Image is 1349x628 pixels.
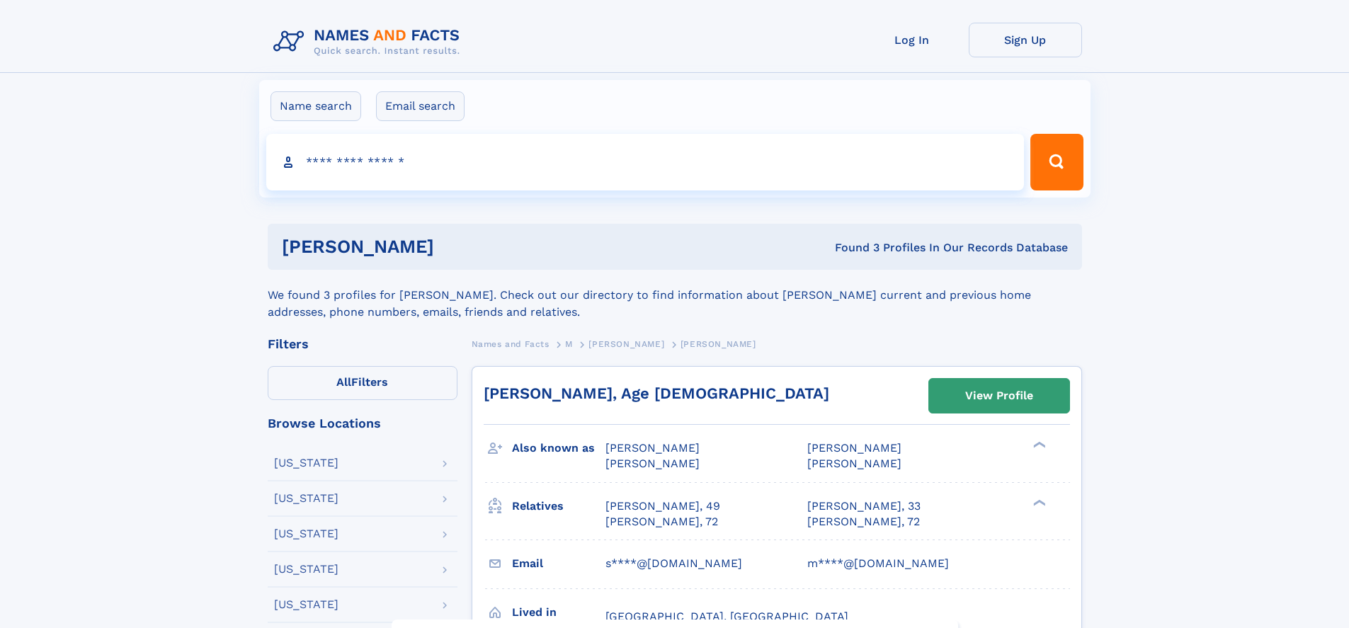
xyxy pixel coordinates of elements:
[969,23,1082,57] a: Sign Up
[565,335,573,353] a: M
[268,366,457,400] label: Filters
[268,338,457,350] div: Filters
[807,498,921,514] a: [PERSON_NAME], 33
[268,417,457,430] div: Browse Locations
[472,335,550,353] a: Names and Facts
[484,384,829,402] a: [PERSON_NAME], Age [DEMOGRAPHIC_DATA]
[807,457,901,470] span: [PERSON_NAME]
[605,441,700,455] span: [PERSON_NAME]
[268,23,472,61] img: Logo Names and Facts
[274,528,338,539] div: [US_STATE]
[565,339,573,349] span: M
[274,457,338,469] div: [US_STATE]
[1030,498,1047,507] div: ❯
[266,134,1025,190] input: search input
[376,91,465,121] label: Email search
[512,494,605,518] h3: Relatives
[274,599,338,610] div: [US_STATE]
[807,514,920,530] a: [PERSON_NAME], 72
[605,457,700,470] span: [PERSON_NAME]
[1030,440,1047,450] div: ❯
[512,600,605,624] h3: Lived in
[807,441,901,455] span: [PERSON_NAME]
[965,379,1033,412] div: View Profile
[855,23,969,57] a: Log In
[274,564,338,575] div: [US_STATE]
[274,493,338,504] div: [US_STATE]
[929,379,1069,413] a: View Profile
[605,610,848,623] span: [GEOGRAPHIC_DATA], [GEOGRAPHIC_DATA]
[588,335,664,353] a: [PERSON_NAME]
[268,270,1082,321] div: We found 3 profiles for [PERSON_NAME]. Check out our directory to find information about [PERSON_...
[512,552,605,576] h3: Email
[605,498,720,514] a: [PERSON_NAME], 49
[605,514,718,530] a: [PERSON_NAME], 72
[336,375,351,389] span: All
[271,91,361,121] label: Name search
[634,240,1068,256] div: Found 3 Profiles In Our Records Database
[282,238,634,256] h1: [PERSON_NAME]
[512,436,605,460] h3: Also known as
[1030,134,1083,190] button: Search Button
[588,339,664,349] span: [PERSON_NAME]
[681,339,756,349] span: [PERSON_NAME]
